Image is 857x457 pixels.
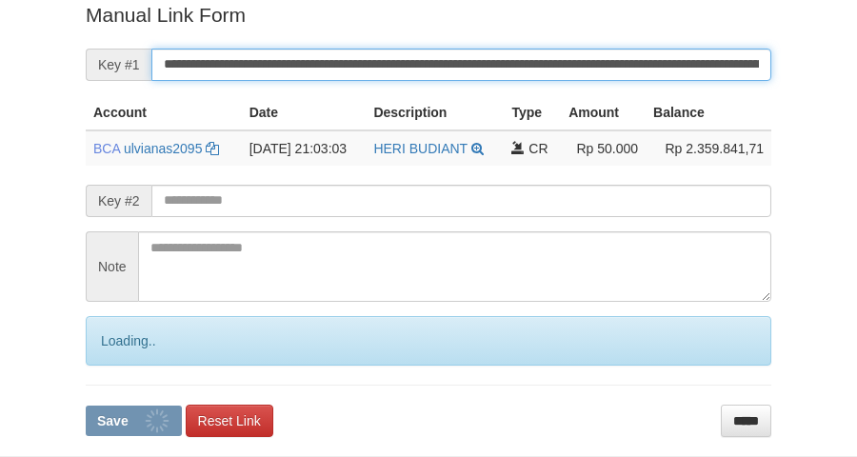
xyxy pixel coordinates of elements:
button: Save [86,406,182,436]
span: Key #1 [86,49,151,81]
td: Rp 2.359.841,71 [646,130,771,166]
td: [DATE] 21:03:03 [242,130,367,166]
span: BCA [93,141,120,156]
span: Save [97,413,129,428]
th: Account [86,95,242,130]
span: Reset Link [198,413,261,428]
span: CR [528,141,548,156]
a: ulvianas2095 [124,141,203,156]
th: Description [366,95,504,130]
p: Manual Link Form [86,1,771,29]
div: Loading.. [86,316,771,366]
td: Rp 50.000 [561,130,646,166]
th: Amount [561,95,646,130]
span: Note [86,231,138,302]
th: Balance [646,95,771,130]
a: Copy ulvianas2095 to clipboard [206,141,219,156]
th: Type [504,95,561,130]
a: HERI BUDIANT [373,141,468,156]
th: Date [242,95,367,130]
span: Key #2 [86,185,151,217]
a: Reset Link [186,405,273,437]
